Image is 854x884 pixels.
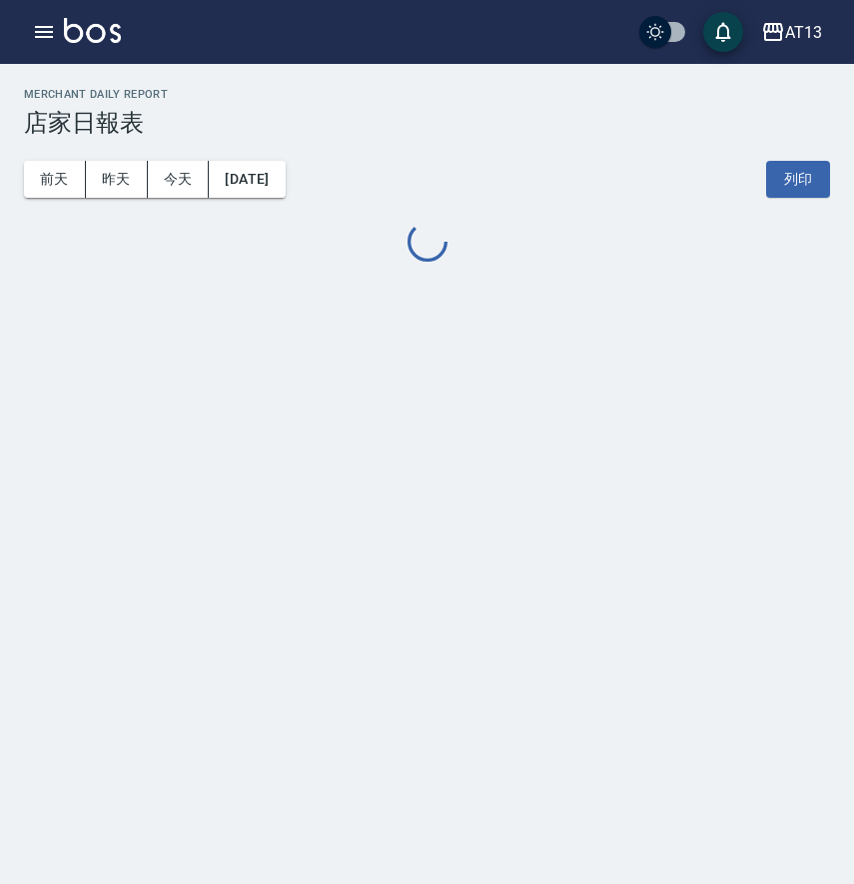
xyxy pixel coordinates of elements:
h3: 店家日報表 [24,109,830,137]
button: 前天 [24,161,86,198]
button: 列印 [766,161,830,198]
button: [DATE] [209,161,285,198]
div: AT13 [785,20,822,45]
button: AT13 [753,12,830,53]
button: 昨天 [86,161,148,198]
button: 今天 [148,161,210,198]
button: save [703,12,743,52]
img: Logo [64,18,121,43]
h2: Merchant Daily Report [24,88,830,101]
